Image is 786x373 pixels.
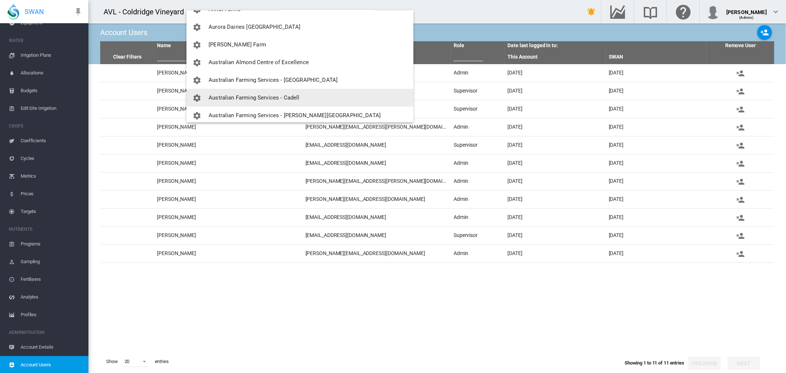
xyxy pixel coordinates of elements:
button: You have 'Admin' permissions to Australian Almond Centre of Excellence [186,53,413,71]
md-icon: icon-cog [192,41,201,49]
button: You have 'Admin' permissions to Aurora Dairies Tasmania [186,18,413,36]
md-icon: icon-cog [192,111,201,120]
span: Australian Farming Services - Cadell [209,94,299,101]
button: You have 'Admin' permissions to Aurora Segafredo Farm [186,36,413,53]
md-icon: icon-cog [192,58,201,67]
span: Australian Farming Services - [GEOGRAPHIC_DATA] [209,77,338,83]
md-icon: icon-cog [192,94,201,102]
md-icon: icon-cog [192,76,201,85]
span: Aurora Dairies [GEOGRAPHIC_DATA] [209,24,300,30]
button: You have 'Admin' permissions to Australian Farming Services - Augusta [186,71,413,89]
button: You have 'Admin' permissions to Australian Farming Services - Canally & Junction Park [186,107,413,124]
md-icon: icon-cog [192,23,201,32]
span: Australian Almond Centre of Excellence [209,59,309,66]
button: You have 'Admin' permissions to Australian Farming Services - Cadell [186,89,413,107]
span: Australian Farming Services - [PERSON_NAME][GEOGRAPHIC_DATA] [209,112,381,119]
span: [PERSON_NAME] Farm [209,41,266,48]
